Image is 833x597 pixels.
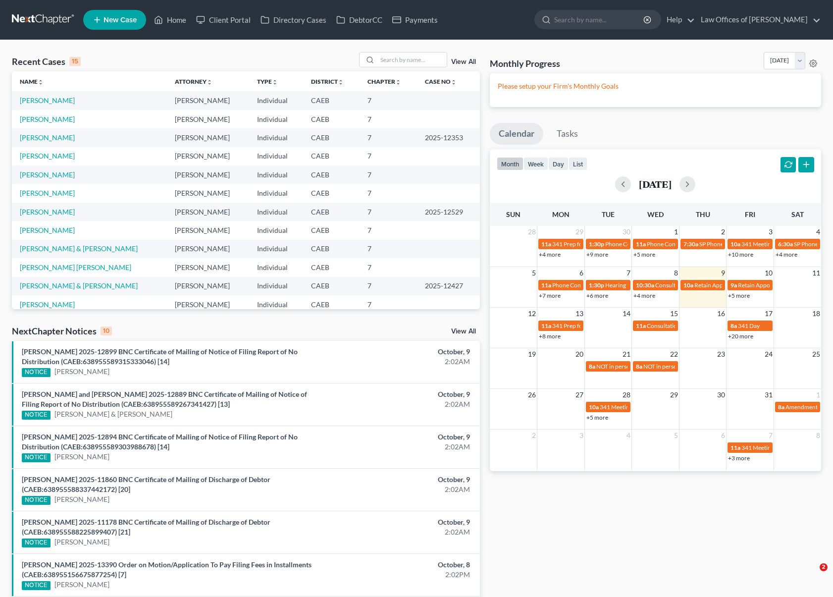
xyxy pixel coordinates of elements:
[167,165,249,184] td: [PERSON_NAME]
[360,110,417,128] td: 7
[655,281,745,289] span: Consultation for [PERSON_NAME]
[764,267,774,279] span: 10
[741,240,831,248] span: 341 Meeting for [PERSON_NAME]
[778,403,784,411] span: 8a
[367,78,401,85] a: Chapterunfold_more
[167,295,249,314] td: [PERSON_NAME]
[425,78,457,85] a: Case Nounfold_more
[22,475,270,493] a: [PERSON_NAME] 2025-11860 BNC Certificate of Mailing of Discharge of Debtor (CAEB:6389555883374421...
[622,348,631,360] span: 21
[716,389,726,401] span: 30
[764,308,774,320] span: 17
[20,152,75,160] a: [PERSON_NAME]
[167,110,249,128] td: [PERSON_NAME]
[22,560,312,579] a: [PERSON_NAME] 2025-13390 Order on Motion/Application To Pay Filing Fees in Installments (CAEB:638...
[167,258,249,276] td: [PERSON_NAME]
[548,123,587,145] a: Tasks
[716,308,726,320] span: 16
[387,11,443,29] a: Payments
[589,281,604,289] span: 1:30p
[586,251,608,258] a: +9 more
[730,444,740,451] span: 11a
[249,184,303,202] td: Individual
[20,208,75,216] a: [PERSON_NAME]
[497,157,523,170] button: month
[360,128,417,147] td: 7
[720,226,726,238] span: 2
[327,570,470,580] div: 2:02PM
[327,389,470,399] div: October, 9
[360,91,417,109] td: 7
[167,128,249,147] td: [PERSON_NAME]
[22,453,51,462] div: NOTICE
[360,184,417,202] td: 7
[490,57,560,69] h3: Monthly Progress
[683,281,693,289] span: 10a
[338,79,344,85] i: unfold_more
[696,210,710,218] span: Thu
[728,292,750,299] a: +5 more
[20,133,75,142] a: [PERSON_NAME]
[22,347,298,366] a: [PERSON_NAME] 2025-12899 BNC Certificate of Mailing of Notice of Filing Report of No Distribution...
[303,128,360,147] td: CAEB
[207,79,212,85] i: unfold_more
[167,91,249,109] td: [PERSON_NAME]
[22,390,307,408] a: [PERSON_NAME] and [PERSON_NAME] 2025-12889 BNC Certificate of Mailing of Notice of Filing Report ...
[360,277,417,295] td: 7
[730,322,737,329] span: 8a
[417,128,480,147] td: 2025-12353
[622,226,631,238] span: 30
[498,81,813,91] p: Please setup your Firm's Monthly Goals
[541,240,551,248] span: 11a
[625,430,631,441] span: 4
[596,363,671,370] span: NOT in person appointments
[639,179,672,189] h2: [DATE]
[527,308,537,320] span: 12
[303,295,360,314] td: CAEB
[327,485,470,494] div: 2:02AM
[54,494,109,504] a: [PERSON_NAME]
[360,203,417,221] td: 7
[745,210,755,218] span: Fri
[552,210,570,218] span: Mon
[811,267,821,279] span: 11
[574,348,584,360] span: 20
[673,226,679,238] span: 1
[303,184,360,202] td: CAEB
[815,430,821,441] span: 8
[574,389,584,401] span: 27
[175,78,212,85] a: Attorneyunfold_more
[327,475,470,485] div: October, 9
[360,258,417,276] td: 7
[647,240,755,248] span: Phone Consultation for [PERSON_NAME]
[451,328,476,335] a: View All
[636,363,642,370] span: 8a
[815,389,821,401] span: 1
[22,496,51,505] div: NOTICE
[327,357,470,367] div: 2:02AM
[728,332,753,340] a: +20 more
[811,308,821,320] span: 18
[20,281,138,290] a: [PERSON_NAME] & [PERSON_NAME]
[167,240,249,258] td: [PERSON_NAME]
[720,430,726,441] span: 6
[167,277,249,295] td: [PERSON_NAME]
[327,560,470,570] div: October, 8
[730,240,740,248] span: 10a
[20,244,138,253] a: [PERSON_NAME] & [PERSON_NAME]
[167,221,249,239] td: [PERSON_NAME]
[636,281,654,289] span: 10:30a
[636,322,646,329] span: 11a
[101,326,112,335] div: 10
[574,226,584,238] span: 29
[602,210,615,218] span: Tue
[586,414,608,421] a: +5 more
[589,240,604,248] span: 1:30p
[360,240,417,258] td: 7
[22,539,51,547] div: NOTICE
[303,110,360,128] td: CAEB
[527,348,537,360] span: 19
[694,281,803,289] span: Retain Appointment for [PERSON_NAME]
[249,91,303,109] td: Individual
[331,11,387,29] a: DebtorCC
